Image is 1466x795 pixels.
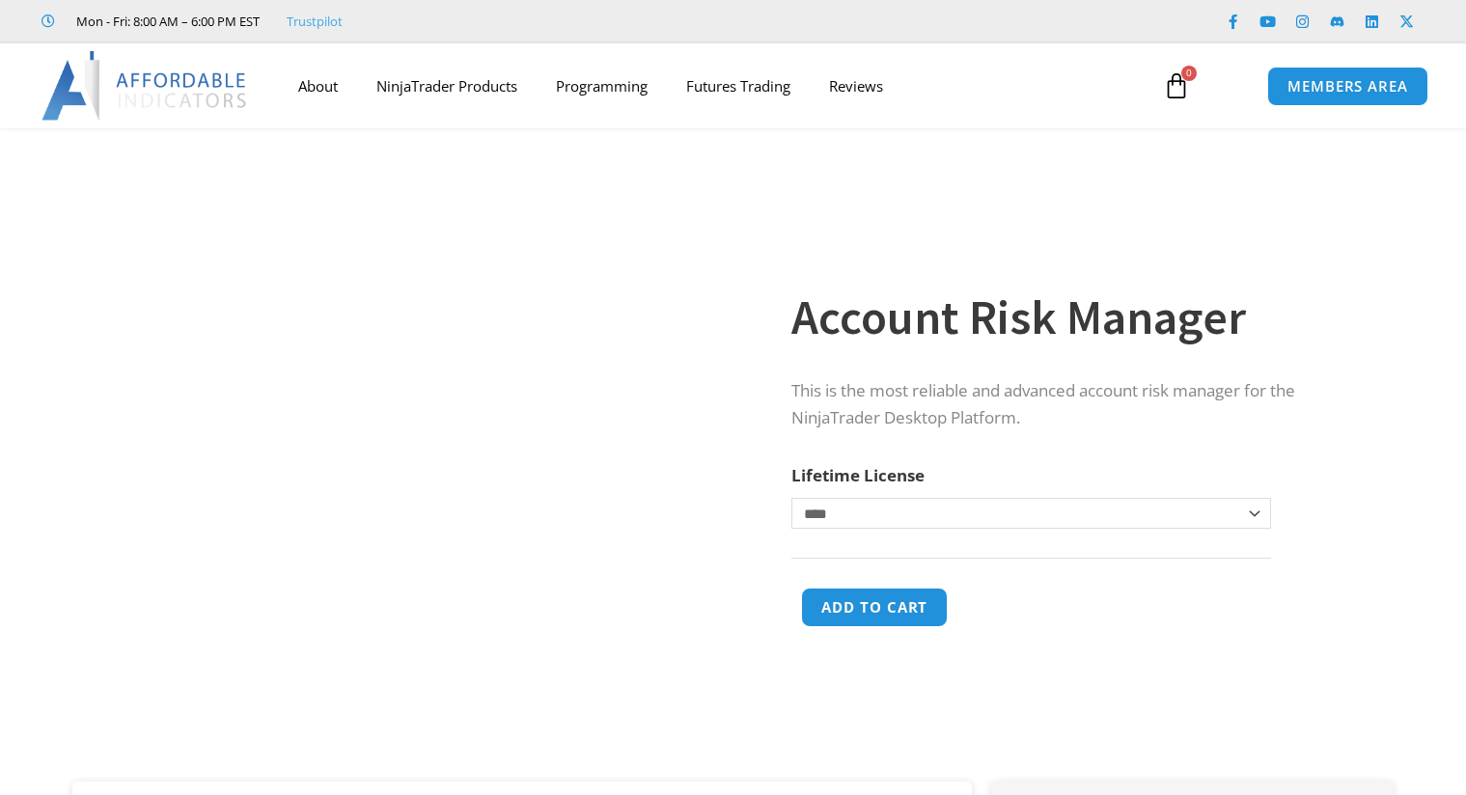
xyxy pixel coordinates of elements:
[71,10,260,33] span: Mon - Fri: 8:00 AM – 6:00 PM EST
[801,588,948,627] button: Add to cart
[791,464,925,486] label: Lifetime License
[279,64,1144,108] nav: Menu
[791,377,1355,433] p: This is the most reliable and advanced account risk manager for the NinjaTrader Desktop Platform.
[357,64,537,108] a: NinjaTrader Products
[279,64,357,108] a: About
[667,64,810,108] a: Futures Trading
[791,284,1355,351] h1: Account Risk Manager
[810,64,902,108] a: Reviews
[1134,58,1219,114] a: 0
[1267,67,1428,106] a: MEMBERS AREA
[287,10,343,33] a: Trustpilot
[1181,66,1197,81] span: 0
[537,64,667,108] a: Programming
[1287,79,1408,94] span: MEMBERS AREA
[41,51,249,121] img: LogoAI | Affordable Indicators – NinjaTrader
